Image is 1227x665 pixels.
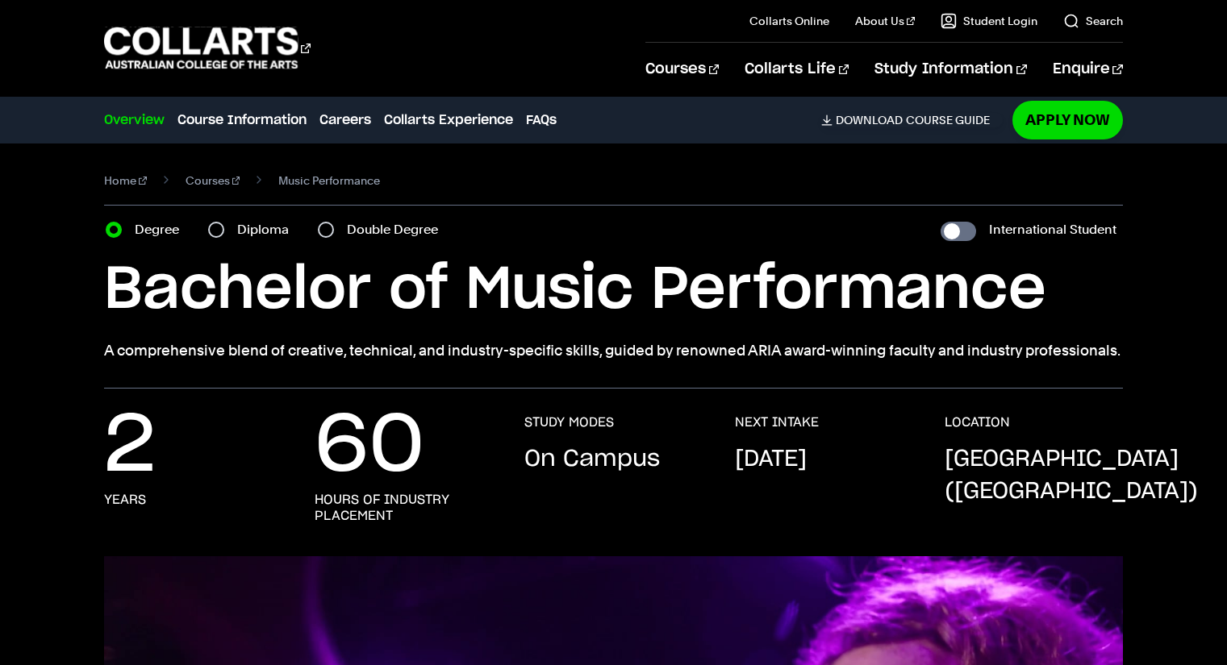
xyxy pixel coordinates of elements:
[836,113,903,127] span: Download
[1053,43,1123,96] a: Enquire
[941,13,1037,29] a: Student Login
[945,414,1010,430] h3: LOCATION
[526,110,557,130] a: FAQs
[104,25,311,71] div: Go to homepage
[745,43,849,96] a: Collarts Life
[645,43,719,96] a: Courses
[347,218,448,241] label: Double Degree
[945,443,1198,508] p: [GEOGRAPHIC_DATA] ([GEOGRAPHIC_DATA])
[315,492,492,524] h3: hours of industry placement
[104,414,156,479] p: 2
[524,443,660,476] p: On Campus
[749,13,829,29] a: Collarts Online
[104,110,165,130] a: Overview
[315,414,424,479] p: 60
[177,110,307,130] a: Course Information
[319,110,371,130] a: Careers
[186,169,240,192] a: Courses
[874,43,1026,96] a: Study Information
[104,254,1122,326] h1: Bachelor of Music Performance
[1063,13,1123,29] a: Search
[821,113,1003,127] a: DownloadCourse Guide
[855,13,915,29] a: About Us
[735,414,819,430] h3: NEXT INTAKE
[104,339,1122,362] p: A comprehensive blend of creative, technical, and industry-specific skills, guided by renowned AR...
[989,218,1116,241] label: International Student
[524,414,614,430] h3: STUDY MODES
[735,443,807,476] p: [DATE]
[104,169,147,192] a: Home
[1012,101,1123,139] a: Apply Now
[104,492,146,508] h3: years
[237,218,298,241] label: Diploma
[278,169,380,192] span: Music Performance
[384,110,513,130] a: Collarts Experience
[135,218,189,241] label: Degree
